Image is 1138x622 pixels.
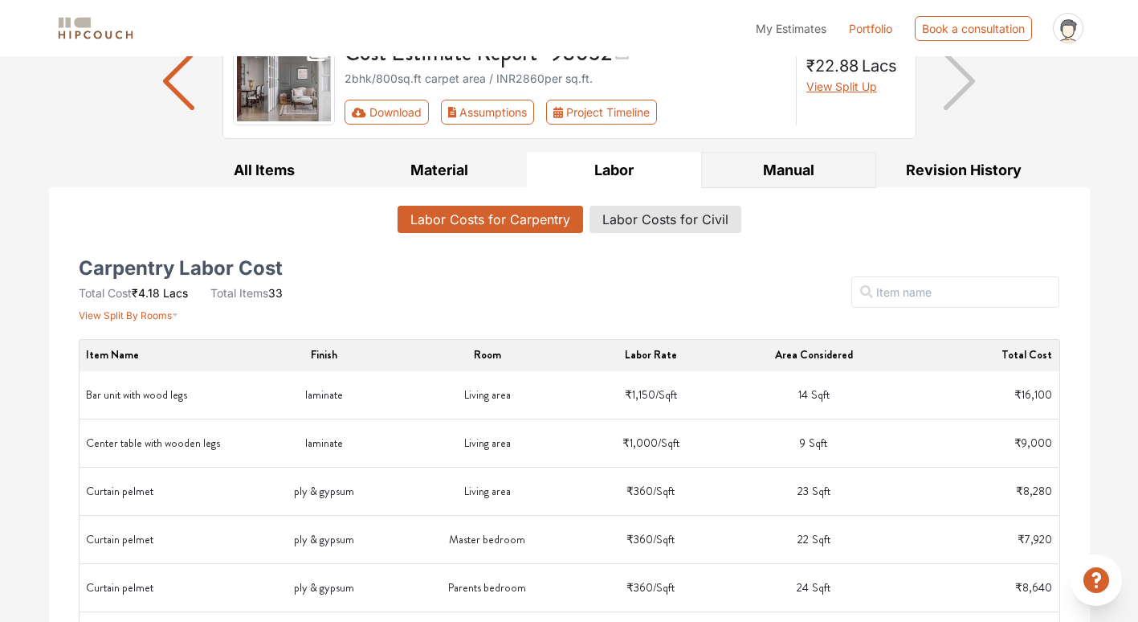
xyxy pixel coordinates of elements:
[80,419,243,468] td: Center table with wooden legs
[851,276,1059,308] input: Item name
[406,468,569,516] td: Living area
[345,70,786,87] div: 2bhk / 800 sq.ft carpet area / INR 2860 per sq.ft.
[1014,387,1052,403] span: ₹16,100
[546,100,657,125] button: Project Timeline
[163,286,188,300] span: Lacs
[80,340,243,370] th: Item Name
[233,37,336,125] img: gallery
[1015,579,1052,595] span: ₹8,640
[243,468,406,516] td: ply & gypsum
[311,346,337,362] span: Finish
[655,387,677,403] span: / Sqft
[812,483,830,500] span: Sqft
[732,516,895,564] td: 22
[625,387,655,403] span: ₹1,150
[1001,346,1052,363] button: Total Cost
[944,52,975,110] img: arrow right
[653,531,675,548] span: / Sqft
[806,56,859,76] span: ₹22.88
[80,371,243,419] td: Bar unit with wood legs
[79,309,172,321] span: View Split By Rooms
[625,346,677,363] button: Labor Rate
[1014,435,1052,451] span: ₹9,000
[806,78,877,95] button: View Split Up
[79,262,283,275] h5: Carpentry Labor Cost
[311,346,337,363] button: Finish
[80,468,243,516] td: Curtain pelmet
[915,16,1032,41] div: Book a consultation
[79,301,179,323] button: View Split By Rooms
[243,419,406,468] td: laminate
[243,564,406,612] td: ply & gypsum
[811,387,830,403] span: Sqft
[80,564,243,612] td: Curtain pelmet
[406,340,569,370] th: Room
[876,152,1051,188] button: Revision History
[345,100,670,125] div: First group
[243,371,406,419] td: laminate
[210,286,268,300] span: Total Items
[732,371,895,419] td: 14
[806,80,877,93] span: View Split Up
[527,152,702,188] button: Labor
[441,100,535,125] button: Assumptions
[352,152,527,188] button: Material
[732,468,895,516] td: 23
[345,100,429,125] button: Download
[625,346,677,362] span: Labor Rate
[345,37,786,67] h3: Cost Estimate Report - 98032
[658,435,679,452] span: / Sqft
[163,52,194,110] img: arrow left
[626,483,653,499] span: ₹360
[1001,346,1052,362] span: Total Cost
[622,435,658,451] span: ₹1,000
[775,346,853,362] span: Area Considered
[809,435,827,452] span: Sqft
[406,371,569,419] td: Living area
[177,152,353,188] button: All Items
[812,531,830,548] span: Sqft
[653,579,675,596] span: / Sqft
[210,284,283,301] li: 33
[80,516,243,564] td: Curtain pelmet
[775,346,853,363] button: Area Considered
[406,564,569,612] td: Parents bedroom
[653,483,675,500] span: / Sqft
[812,579,830,596] span: Sqft
[132,286,160,300] span: ₹4.18
[79,286,132,300] span: Total Cost
[55,10,136,47] span: logo-horizontal.svg
[589,206,741,233] button: Labor Costs for Civil
[1018,531,1052,547] span: ₹7,920
[701,152,876,188] button: Manual
[732,419,895,468] td: 9
[345,100,786,125] div: Toolbar with button groups
[406,516,569,564] td: Master bedroom
[849,20,892,37] a: Portfolio
[243,516,406,564] td: ply & gypsum
[55,14,136,43] img: logo-horizontal.svg
[756,22,826,35] span: My Estimates
[1016,483,1052,499] span: ₹8,280
[626,531,653,547] span: ₹360
[406,419,569,468] td: Living area
[732,564,895,612] td: 24
[398,206,583,233] button: Labor Costs for Carpentry
[862,56,897,76] span: Lacs
[626,579,653,595] span: ₹360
